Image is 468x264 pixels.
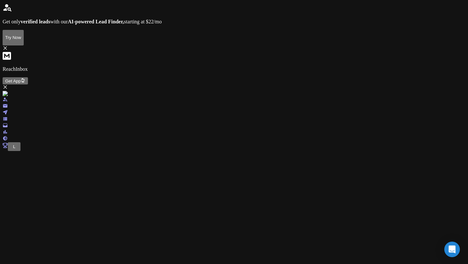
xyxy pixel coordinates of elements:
[8,142,20,151] button: L
[21,19,50,24] strong: verified leads
[13,144,15,149] span: L
[3,77,28,84] button: Get App
[3,91,17,97] img: logo
[5,35,21,40] p: Try Now
[10,143,18,150] button: L
[3,66,465,72] p: ReachInbox
[444,242,460,257] div: Open Intercom Messenger
[68,19,124,24] strong: AI-powered Lead Finder,
[3,19,465,25] p: Get only with our starting at $22/mo
[3,30,24,45] button: Try Now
